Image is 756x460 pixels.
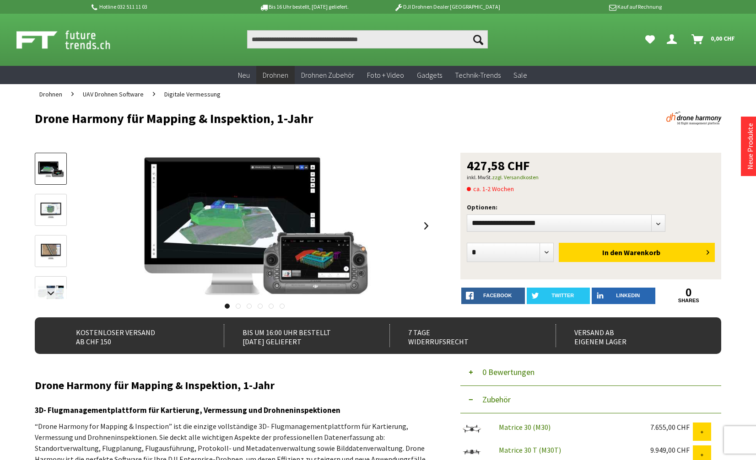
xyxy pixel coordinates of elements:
div: 9.949,00 CHF [650,445,693,455]
p: inkl. MwSt. [467,172,715,183]
span: UAV Drohnen Software [83,90,144,98]
a: Foto + Video [361,66,410,85]
a: Drohnen [256,66,295,85]
a: Digitale Vermessung [160,84,225,104]
span: Drohnen Zubehör [301,70,354,80]
p: Hotline 032 511 11 03 [90,1,232,12]
h3: 3D- Flugmanagementplattform für Kartierung, Vermessung und Drohneninspektionen [35,404,433,416]
span: Sale [513,70,527,80]
span: Digitale Vermessung [164,90,221,98]
a: zzgl. Versandkosten [492,174,539,181]
a: Matrice 30 (M30) [499,423,551,432]
div: Versand ab eigenem Lager [556,324,702,347]
span: twitter [551,293,574,298]
span: In den [602,248,622,257]
span: facebook [483,293,512,298]
a: twitter [527,288,590,304]
p: Kauf auf Rechnung [518,1,661,12]
img: Matrice 30 T (M30T) [460,445,483,458]
span: Gadgets [417,70,442,80]
a: Gadgets [410,66,448,85]
span: ca. 1-2 Wochen [467,183,514,194]
a: Technik-Trends [448,66,507,85]
a: facebook [461,288,525,304]
a: Drohnen [35,84,67,104]
h2: Drone Harmony für Mapping & Inspektion, 1-Jahr [35,380,433,391]
button: In den Warenkorb [559,243,715,262]
div: Bis um 16:00 Uhr bestellt [DATE] geliefert [224,324,370,347]
img: Vorschau: Drone Harmony für Mapping & Inspektion, 1-Jahr [38,161,64,178]
a: Neu [232,66,256,85]
a: Meine Favoriten [641,30,659,48]
span: Warenkorb [624,248,660,257]
img: Shop Futuretrends - zur Startseite wechseln [16,28,130,51]
span: 0,00 CHF [711,31,735,46]
a: UAV Drohnen Software [78,84,148,104]
a: Matrice 30 T (M30T) [499,445,561,455]
a: Drohnen Zubehör [295,66,361,85]
a: Sale [507,66,534,85]
div: Kostenloser Versand ab CHF 150 [58,324,204,347]
span: 427,58 CHF [467,159,530,172]
p: Bis 16 Uhr bestellt, [DATE] geliefert. [232,1,375,12]
input: Produkt, Marke, Kategorie, EAN, Artikelnummer… [247,30,488,48]
span: Neu [238,70,250,80]
a: Warenkorb [688,30,740,48]
a: 0 [657,288,721,298]
span: Drohnen [39,90,62,98]
div: 7.655,00 CHF [650,423,693,432]
p: DJI Drohnen Dealer [GEOGRAPHIC_DATA] [376,1,518,12]
p: Optionen: [467,202,715,213]
a: Neue Produkte [745,123,755,170]
a: LinkedIn [592,288,655,304]
button: Zubehör [460,386,721,413]
span: Foto + Video [367,70,404,80]
span: LinkedIn [616,293,640,298]
span: Technik-Trends [455,70,501,80]
a: shares [657,298,721,304]
button: 0 Bewertungen [460,358,721,386]
div: 7 Tage Widerrufsrecht [389,324,535,347]
a: Dein Konto [663,30,684,48]
img: Drone Harmony für Mapping & Inspektion, 1-Jahr [138,153,371,299]
h1: Drone Harmony für Mapping & Inspektion, 1-Jahr [35,112,584,125]
img: Drone Harmony [666,112,721,125]
img: Matrice 30 (M30) [460,423,483,435]
button: Suchen [469,30,488,48]
span: Drohnen [263,70,288,80]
